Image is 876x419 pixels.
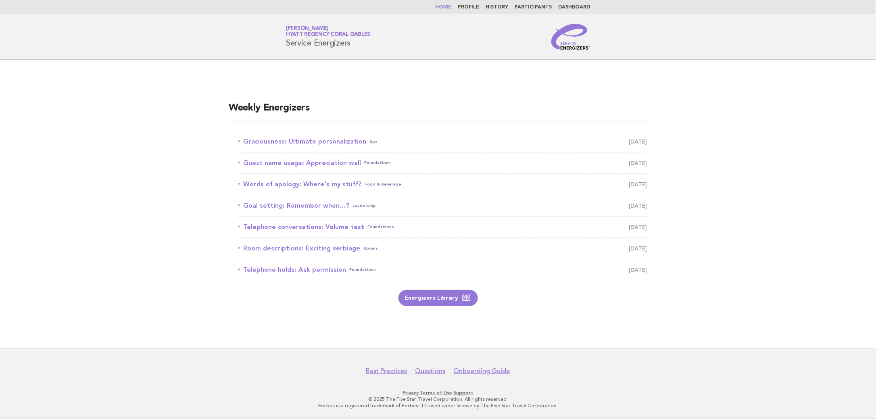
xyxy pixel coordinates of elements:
[238,179,647,190] a: Words of apology: Where's my stuff?Food & Beverage [DATE]
[629,243,647,254] span: [DATE]
[629,264,647,275] span: [DATE]
[558,5,590,10] a: Dashboard
[435,5,451,10] a: Home
[486,5,508,10] a: History
[415,367,446,375] a: Questions
[403,390,419,396] a: Privacy
[454,390,473,396] a: Support
[191,390,685,396] p: · ·
[629,200,647,211] span: [DATE]
[364,157,391,169] span: Foundations
[515,5,552,10] a: Participants
[229,102,647,121] h2: Weekly Energizers
[367,221,394,233] span: Foundations
[238,136,647,147] a: Graciousness: Ultimate personalizationSpa [DATE]
[454,367,510,375] a: Onboarding Guide
[366,367,407,375] a: Best Practices
[629,221,647,233] span: [DATE]
[420,390,453,396] a: Terms of Use
[238,157,647,169] a: Guest name usage: Appreciation wallFoundations [DATE]
[238,264,647,275] a: Telephone holds: Ask permissionFoundations [DATE]
[286,26,371,37] a: [PERSON_NAME]Hyatt Regency Coral Gables
[238,243,647,254] a: Room descriptions: Exciting verbiageRooms [DATE]
[629,179,647,190] span: [DATE]
[238,221,647,233] a: Telephone conversations: Volume testFoundations [DATE]
[369,136,378,147] span: Spa
[286,32,371,38] span: Hyatt Regency Coral Gables
[286,26,371,47] h1: Service Energizers
[238,200,647,211] a: Goal setting: Remember when…?Leadership [DATE]
[458,5,479,10] a: Profile
[629,157,647,169] span: [DATE]
[191,396,685,402] p: © 2025 The Five Star Travel Corporation. All rights reserved.
[365,179,401,190] span: Food & Beverage
[551,24,590,50] img: Service Energizers
[629,136,647,147] span: [DATE]
[363,243,378,254] span: Rooms
[191,402,685,409] p: Forbes is a registered trademark of Forbes LLC used under license by The Five Star Travel Corpora...
[398,290,478,306] a: Energizers Library
[349,264,376,275] span: Foundations
[352,200,376,211] span: Leadership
